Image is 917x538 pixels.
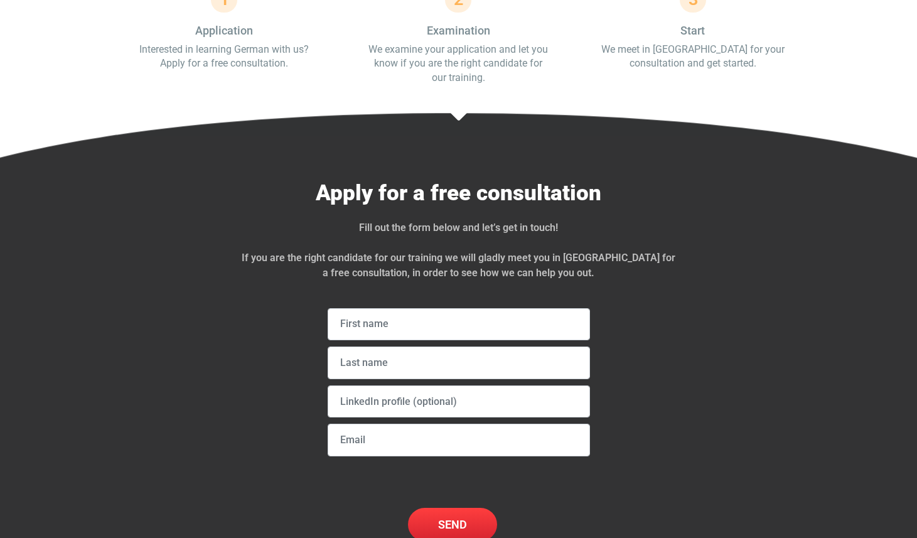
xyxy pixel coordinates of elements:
[328,308,590,341] input: First name
[601,25,785,36] h3: Start
[328,347,590,379] input: Last name
[367,43,550,85] p: We examine your application and let you know if you are the right candidate for our training.
[132,25,316,36] h3: Application
[601,43,785,71] p: We meet in [GEOGRAPHIC_DATA] for your consultation and get started.
[240,250,677,281] p: If you are the right candidate for our training we will gladly meet you in [GEOGRAPHIC_DATA] for ...
[132,43,316,71] p: Interested in learning German with us? Apply for a free consultation.
[240,179,677,208] h2: Apply for a free consultation
[367,25,550,36] h3: Examination
[328,385,590,418] input: LinkedIn profile (optional)
[328,424,590,456] input: Email
[240,220,677,235] p: Fill out the form below and let’s get in touch!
